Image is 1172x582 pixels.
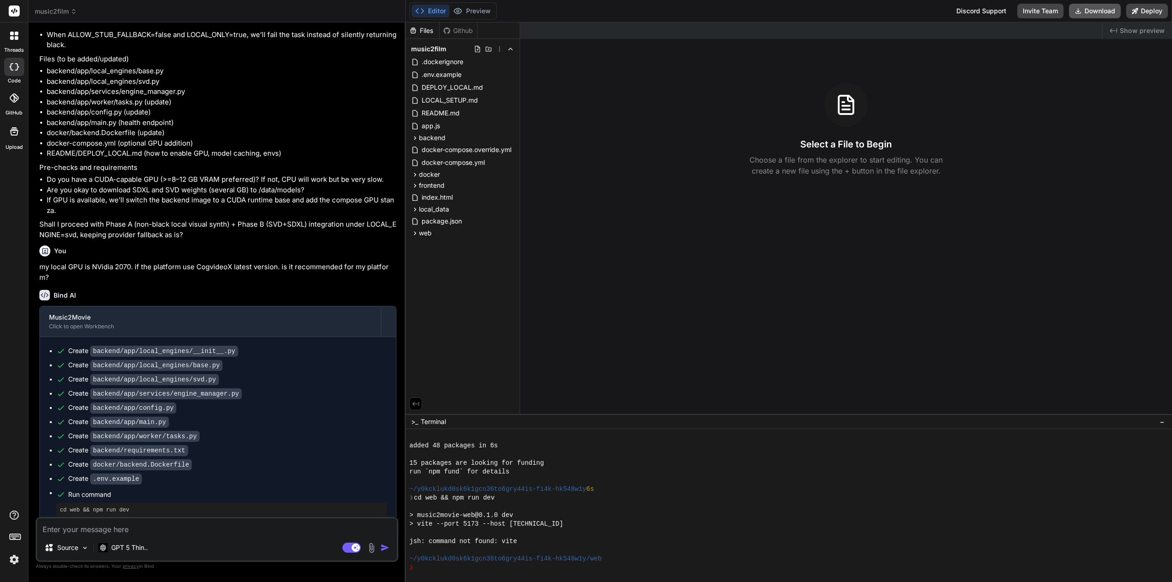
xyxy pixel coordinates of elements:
[68,360,222,370] div: Create
[412,5,450,17] button: Editor
[409,563,414,572] span: ❯
[421,192,454,203] span: index.html
[421,120,441,131] span: app.js
[40,306,381,337] button: Music2MovieClick to open Workbench
[409,494,414,502] span: ❯
[68,460,192,469] div: Create
[47,174,396,185] li: Do you have a CUDA-capable GPU (>=8–12 GB VRAM preferred)? If not, CPU will work but be very slow.
[409,511,513,520] span: > music2movie-web@0.1.0 dev
[409,555,602,563] span: ~/y0kcklukd0sk6k1gcn36to6gry44is-fi4k-hk548w1y/web
[380,543,390,552] img: icon
[743,154,949,176] p: Choose a file from the explorer to start editing. You can create a new file using the + button in...
[409,537,517,546] span: jsh: command not found: vite
[47,76,396,87] li: backend/app/local_engines/svd.py
[57,543,78,552] p: Source
[36,562,398,571] p: Always double-check its answers. Your in Bind
[68,431,200,441] div: Create
[409,485,586,494] span: ~/y0kcklukd0sk6k1gcn36to6gry44is-fi4k-hk548w1y
[90,360,222,371] code: backend/app/local_engines/base.py
[1069,4,1121,18] button: Download
[68,474,142,484] div: Create
[35,7,77,16] span: music2film
[47,138,396,149] li: docker-compose.yml (optional GPU addition)
[47,195,396,216] li: If GPU is available, we’ll switch the backend image to a CUDA runtime base and add the compose GP...
[1158,414,1167,429] button: −
[411,44,446,54] span: music2film
[90,346,238,357] code: backend/app/local_engines/__init__.py
[68,490,387,499] span: Run command
[90,374,219,385] code: backend/app/local_engines/svd.py
[111,543,148,552] p: GPT 5 Thin..
[47,30,396,50] li: When ALLOW_STUB_FALLBACK=false and LOCAL_ONLY=true, we’ll fail the task instead of silently retur...
[90,431,200,442] code: backend/app/worker/tasks.py
[47,87,396,97] li: backend/app/services/engine_manager.py
[68,446,188,455] div: Create
[68,346,238,356] div: Create
[4,46,24,54] label: threads
[586,485,594,494] span: 6s
[409,520,563,528] span: > vite --port 5173 --host [TECHNICAL_ID]
[439,26,477,35] div: Github
[6,552,22,567] img: settings
[54,246,66,256] h6: You
[8,77,21,85] label: code
[421,56,464,67] span: .dockerignore
[411,417,418,426] span: >_
[54,291,76,300] h6: Bind AI
[5,143,23,151] label: Upload
[421,108,461,119] span: README.md
[68,375,219,384] div: Create
[68,403,176,413] div: Create
[1120,26,1165,35] span: Show preview
[800,138,892,151] h3: Select a File to Begin
[419,228,432,238] span: web
[421,157,486,168] span: docker-compose.yml
[39,54,396,65] p: Files (to be added/updated)
[39,262,396,283] p: my local GPU is NVidia 2070. if the platform use CogvideoX latest version. is it recommended for ...
[47,97,396,108] li: backend/app/worker/tasks.py (update)
[49,313,372,322] div: Music2Movie
[1160,417,1165,426] span: −
[409,468,509,476] span: run `npm fund` for details
[421,216,463,227] span: package.json
[409,459,544,468] span: 15 packages are looking for funding
[366,543,377,553] img: attachment
[123,563,139,569] span: privacy
[39,163,396,173] p: Pre-checks and requirements
[47,185,396,196] li: Are you okay to download SDXL and SVD weights (several GB) to /data/models?
[419,181,445,190] span: frontend
[47,66,396,76] li: backend/app/local_engines/base.py
[49,323,372,330] div: Click to open Workbench
[47,128,396,138] li: docker/backend.Dockerfile (update)
[90,445,188,456] code: backend/requirements.txt
[39,219,396,240] p: Shall I proceed with Phase A (non-black local visual synth) + Phase B (SVD+SDXL) integration unde...
[419,205,449,214] span: local_data
[419,170,440,179] span: docker
[68,389,242,398] div: Create
[90,388,242,399] code: backend/app/services/engine_manager.py
[419,133,445,142] span: backend
[409,441,498,450] span: added 48 packages in 6s
[421,417,446,426] span: Terminal
[47,107,396,118] li: backend/app/config.py (update)
[47,118,396,128] li: backend/app/main.py (health endpoint)
[406,26,439,35] div: Files
[47,148,396,159] li: README/DEPLOY_LOCAL.md (how to enable GPU, model caching, envs)
[951,4,1012,18] div: Discord Support
[81,544,89,552] img: Pick Models
[90,473,142,484] code: .env.example
[421,82,484,93] span: DEPLOY_LOCAL.md
[1126,4,1168,18] button: Deploy
[90,403,176,413] code: backend/app/config.py
[421,69,462,80] span: .env.example
[68,417,169,427] div: Create
[5,109,22,117] label: GitHub
[98,543,108,552] img: GPT 5 Thinking High
[90,459,192,470] code: docker/backend.Dockerfile
[1017,4,1063,18] button: Invite Team
[60,506,383,514] pre: cd web && npm run dev
[450,5,494,17] button: Preview
[90,417,169,428] code: backend/app/main.py
[421,144,512,155] span: docker-compose.override.yml
[414,494,494,502] span: cd web && npm run dev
